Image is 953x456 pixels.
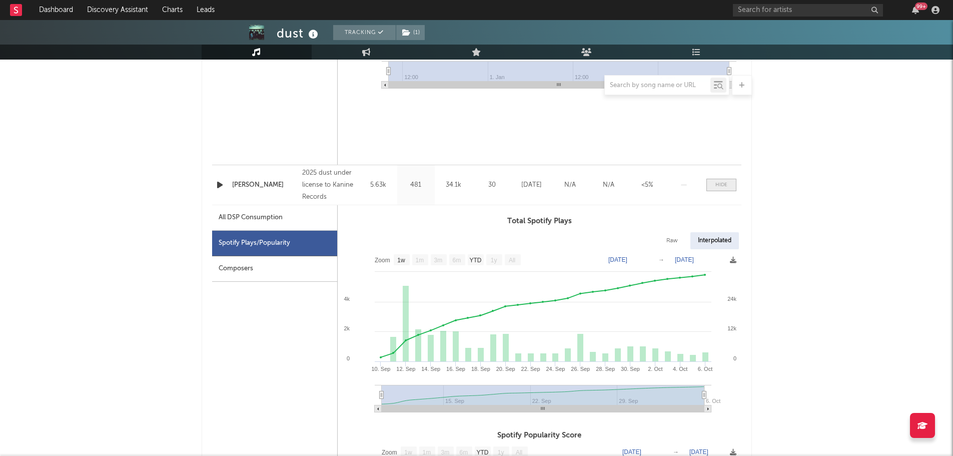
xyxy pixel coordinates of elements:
[515,180,548,190] div: [DATE]
[212,205,337,231] div: All DSP Consumption
[400,180,432,190] div: 481
[338,429,741,441] h3: Spotify Popularity Score
[515,449,522,456] text: All
[344,296,350,302] text: 4k
[733,355,736,361] text: 0
[508,257,515,264] text: All
[346,355,349,361] text: 0
[673,448,679,455] text: →
[421,366,440,372] text: 14. Sep
[338,215,741,227] h3: Total Spotify Plays
[497,449,504,456] text: 1y
[471,366,490,372] text: 18. Sep
[344,325,350,331] text: 2k
[733,4,883,17] input: Search for artists
[371,366,390,372] text: 10. Sep
[475,180,510,190] div: 30
[219,212,283,224] div: All DSP Consumption
[706,398,720,404] text: 6. Oct
[673,366,687,372] text: 4. Oct
[302,167,357,203] div: 2025 dust under license to Kanine Records
[690,232,739,249] div: Interpolated
[592,180,625,190] div: N/A
[915,3,927,10] div: 99 +
[397,257,405,264] text: 1w
[469,257,481,264] text: YTD
[232,180,298,190] a: [PERSON_NAME]
[277,25,321,42] div: dust
[212,231,337,256] div: Spotify Plays/Popularity
[521,366,540,372] text: 22. Sep
[622,448,641,455] text: [DATE]
[437,180,470,190] div: 34.1k
[571,366,590,372] text: 26. Sep
[396,25,425,40] button: (1)
[727,325,736,331] text: 12k
[689,448,708,455] text: [DATE]
[446,366,465,372] text: 16. Sep
[727,296,736,302] text: 24k
[375,257,390,264] text: Zoom
[630,180,664,190] div: <5%
[912,6,919,14] button: 99+
[490,257,497,264] text: 1y
[396,366,415,372] text: 12. Sep
[496,366,515,372] text: 20. Sep
[452,257,461,264] text: 6m
[396,25,425,40] span: ( 1 )
[415,257,424,264] text: 1m
[596,366,615,372] text: 28. Sep
[675,256,694,263] text: [DATE]
[621,366,640,372] text: 30. Sep
[459,449,468,456] text: 6m
[648,366,662,372] text: 2. Oct
[434,257,442,264] text: 3m
[333,25,396,40] button: Tracking
[553,180,587,190] div: N/A
[422,449,431,456] text: 1m
[546,366,565,372] text: 24. Sep
[441,449,449,456] text: 3m
[658,256,664,263] text: →
[382,449,397,456] text: Zoom
[476,449,488,456] text: YTD
[608,256,627,263] text: [DATE]
[659,232,685,249] div: Raw
[362,180,395,190] div: 5.63k
[605,82,710,90] input: Search by song name or URL
[404,449,412,456] text: 1w
[212,256,337,282] div: Composers
[697,366,712,372] text: 6. Oct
